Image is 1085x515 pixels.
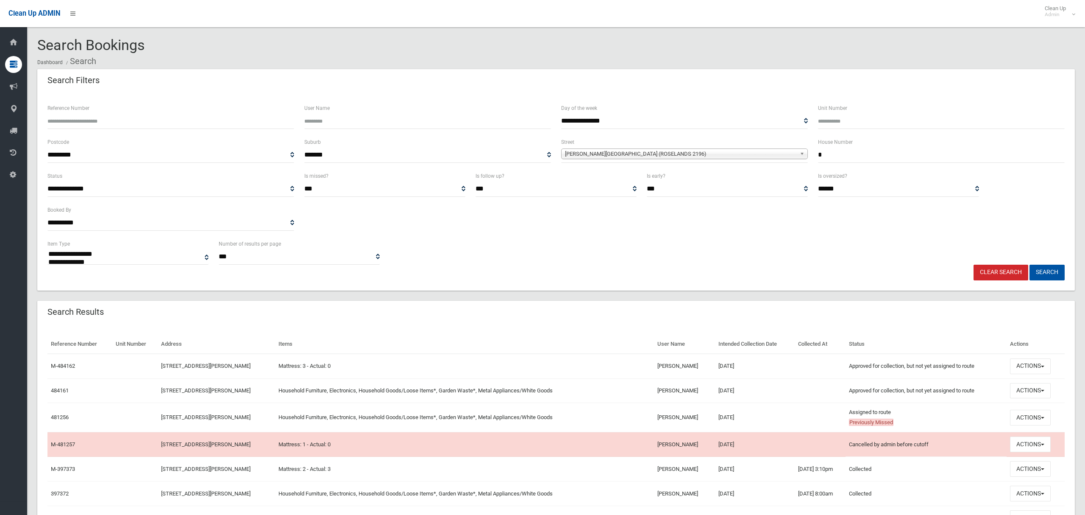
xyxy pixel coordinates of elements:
[715,378,795,403] td: [DATE]
[1010,461,1051,477] button: Actions
[51,363,75,369] a: M-484162
[654,335,715,354] th: User Name
[1045,11,1066,18] small: Admin
[561,104,597,113] label: Day of the week
[1040,5,1074,18] span: Clean Up
[715,403,795,432] td: [DATE]
[654,481,715,506] td: [PERSON_NAME]
[275,354,654,378] td: Mattress: 3 - Actual: 0
[161,363,250,369] a: [STREET_ADDRESS][PERSON_NAME]
[37,36,145,53] span: Search Bookings
[37,59,63,65] a: Dashboard
[654,403,715,432] td: [PERSON_NAME]
[654,354,715,378] td: [PERSON_NAME]
[47,239,70,249] label: Item Type
[51,387,69,394] a: 484161
[47,171,62,181] label: Status
[846,378,1007,403] td: Approved for collection, but not yet assigned to route
[654,457,715,481] td: [PERSON_NAME]
[818,104,847,113] label: Unit Number
[1010,410,1051,425] button: Actions
[1010,486,1051,501] button: Actions
[715,432,795,457] td: [DATE]
[37,304,114,320] header: Search Results
[275,432,654,457] td: Mattress: 1 - Actual: 0
[304,104,330,113] label: User Name
[275,457,654,481] td: Mattress: 2 - Actual: 3
[715,457,795,481] td: [DATE]
[161,387,250,394] a: [STREET_ADDRESS][PERSON_NAME]
[561,137,574,147] label: Street
[715,335,795,354] th: Intended Collection Date
[647,171,665,181] label: Is early?
[846,457,1007,481] td: Collected
[161,414,250,420] a: [STREET_ADDRESS][PERSON_NAME]
[304,137,321,147] label: Suburb
[1010,358,1051,374] button: Actions
[654,378,715,403] td: [PERSON_NAME]
[275,335,654,354] th: Items
[37,72,110,89] header: Search Filters
[846,432,1007,457] td: Cancelled by admin before cutoff
[51,414,69,420] a: 481256
[715,481,795,506] td: [DATE]
[1029,265,1065,280] button: Search
[161,490,250,497] a: [STREET_ADDRESS][PERSON_NAME]
[654,432,715,457] td: [PERSON_NAME]
[795,457,846,481] td: [DATE] 3:10pm
[1010,383,1051,399] button: Actions
[818,171,847,181] label: Is oversized?
[47,137,69,147] label: Postcode
[47,335,112,354] th: Reference Number
[1007,335,1065,354] th: Actions
[8,9,60,17] span: Clean Up ADMIN
[158,335,275,354] th: Address
[51,490,69,497] a: 397372
[161,441,250,448] a: [STREET_ADDRESS][PERSON_NAME]
[715,354,795,378] td: [DATE]
[974,265,1028,280] a: Clear Search
[161,466,250,472] a: [STREET_ADDRESS][PERSON_NAME]
[476,171,504,181] label: Is follow up?
[51,441,75,448] a: M-481257
[112,335,158,354] th: Unit Number
[219,239,281,249] label: Number of results per page
[795,481,846,506] td: [DATE] 8:00am
[846,335,1007,354] th: Status
[818,137,853,147] label: House Number
[51,466,75,472] a: M-397373
[304,171,328,181] label: Is missed?
[565,149,796,159] span: [PERSON_NAME][GEOGRAPHIC_DATA] (ROSELANDS 2196)
[275,378,654,403] td: Household Furniture, Electronics, Household Goods/Loose Items*, Garden Waste*, Metal Appliances/W...
[64,53,96,69] li: Search
[846,354,1007,378] td: Approved for collection, but not yet assigned to route
[47,205,71,215] label: Booked By
[846,403,1007,432] td: Assigned to route
[47,104,89,113] label: Reference Number
[795,335,846,354] th: Collected At
[849,419,893,426] span: Previously Missed
[275,481,654,506] td: Household Furniture, Electronics, Household Goods/Loose Items*, Garden Waste*, Metal Appliances/W...
[275,403,654,432] td: Household Furniture, Electronics, Household Goods/Loose Items*, Garden Waste*, Metal Appliances/W...
[846,481,1007,506] td: Collected
[1010,437,1051,452] button: Actions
